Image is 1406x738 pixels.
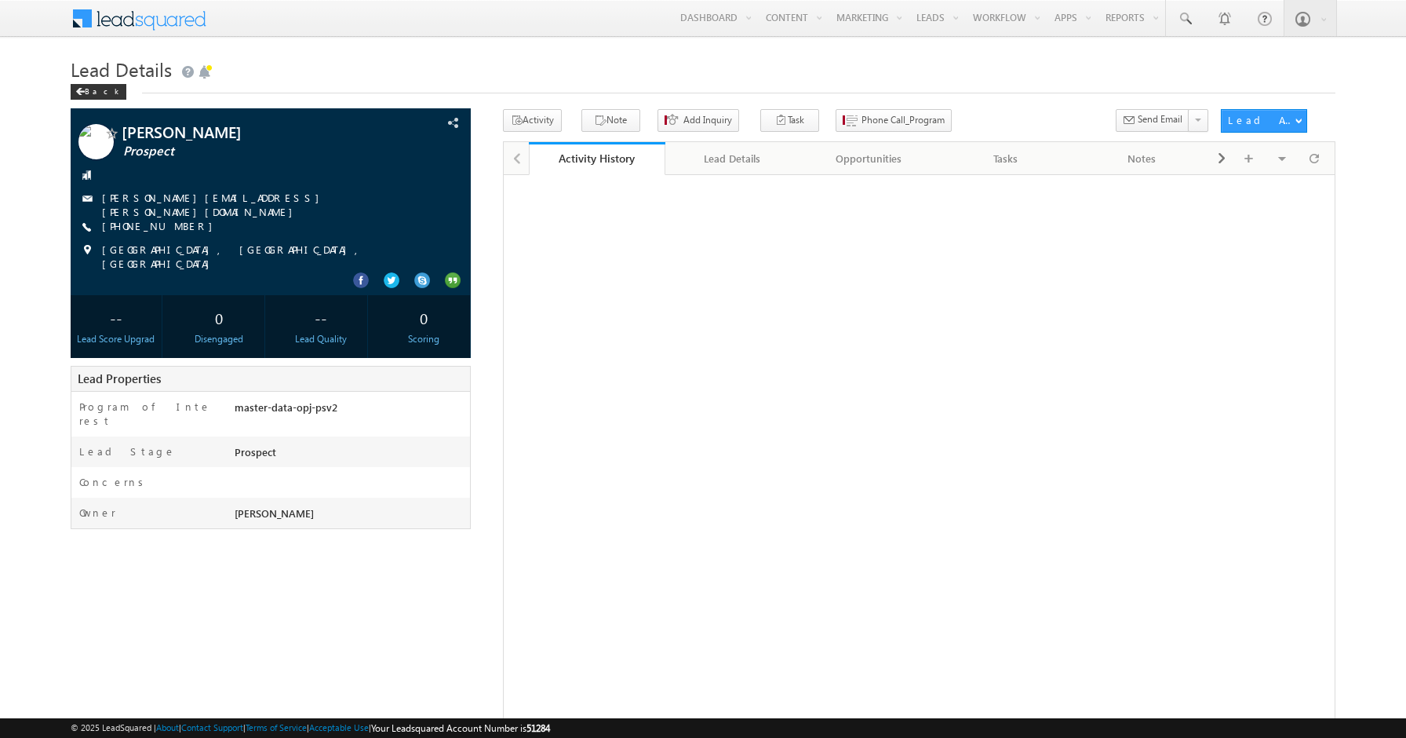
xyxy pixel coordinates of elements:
div: Notes [1087,149,1197,168]
div: Prospect [231,444,470,466]
div: Scoring [382,332,466,346]
a: Acceptable Use [309,722,369,733]
div: Lead Quality [279,332,363,346]
span: Add Inquiry [683,113,732,127]
span: [PERSON_NAME] [122,124,372,140]
a: Lead Details [665,142,802,175]
span: Lead Properties [78,371,161,386]
button: Phone Call_Program [836,109,952,132]
span: [PERSON_NAME] [235,506,314,520]
span: 51284 [526,722,550,734]
a: Activity History [529,142,665,175]
div: Lead Score Upgrad [75,332,158,346]
button: Send Email [1116,109,1189,132]
div: Opportunities [814,149,923,168]
span: Your Leadsquared Account Number is [371,722,550,734]
div: Lead Actions [1228,113,1295,127]
span: Phone Call_Program [861,113,945,127]
button: Add Inquiry [657,109,739,132]
div: -- [75,303,158,332]
div: 0 [382,303,466,332]
button: Activity [503,109,562,132]
a: Contact Support [181,722,243,733]
label: Program of Interest [79,400,216,428]
span: Send Email [1138,112,1182,126]
a: About [156,722,179,733]
a: Opportunities [801,142,938,175]
span: Prospect [123,144,373,159]
div: Back [71,84,126,100]
a: Tasks [938,142,1074,175]
label: Owner [79,506,116,520]
a: Back [71,83,134,97]
div: Disengaged [177,332,260,346]
a: Terms of Service [246,722,307,733]
span: [GEOGRAPHIC_DATA], [GEOGRAPHIC_DATA], [GEOGRAPHIC_DATA] [102,243,429,271]
div: Lead Details [678,149,788,168]
button: Note [581,109,640,132]
a: Notes [1074,142,1211,175]
div: Tasks [950,149,1060,168]
div: master-data-opj-psv2 [231,400,470,422]
label: Concerns [79,475,149,489]
span: [PHONE_NUMBER] [102,219,220,235]
div: Activity History [541,151,654,166]
div: -- [279,303,363,332]
button: Lead Actions [1221,109,1307,133]
div: 0 [177,303,260,332]
img: Profile photo [78,124,114,165]
label: Lead Stage [79,444,176,459]
span: © 2025 LeadSquared | | | | | [71,721,550,736]
a: [PERSON_NAME][EMAIL_ADDRESS][PERSON_NAME][DOMAIN_NAME] [102,191,327,218]
span: Lead Details [71,57,172,82]
button: Task [760,109,819,132]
